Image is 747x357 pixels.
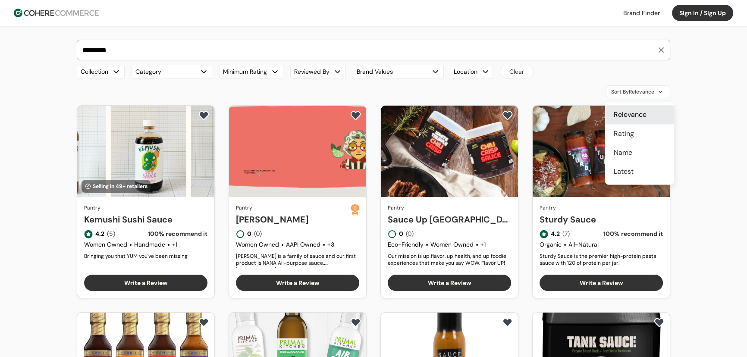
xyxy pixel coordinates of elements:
button: add to favorite [197,316,211,329]
span: Rating [614,128,634,139]
a: Kemushi Sushi Sauce [84,213,207,226]
button: add to favorite [348,109,363,122]
button: Write a Review [388,275,511,291]
button: add to favorite [348,316,363,329]
button: add to favorite [652,316,666,329]
img: Cohere Logo [14,9,99,17]
button: Sign In / Sign Up [672,5,733,21]
span: Relevance [614,110,647,120]
a: Sturdy Sauce [540,213,663,226]
button: add to favorite [500,109,515,122]
a: [PERSON_NAME] [236,213,351,226]
span: Latest [614,166,634,177]
button: Clear [500,65,534,78]
span: Sort By Relevance [611,88,654,96]
button: Write a Review [540,275,663,291]
span: Name [614,147,632,158]
button: Write a Review [84,275,207,291]
button: add to favorite [500,316,515,329]
button: add to favorite [197,109,211,122]
button: Write a Review [236,275,359,291]
a: Sauce Up [GEOGRAPHIC_DATA] [388,213,511,226]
